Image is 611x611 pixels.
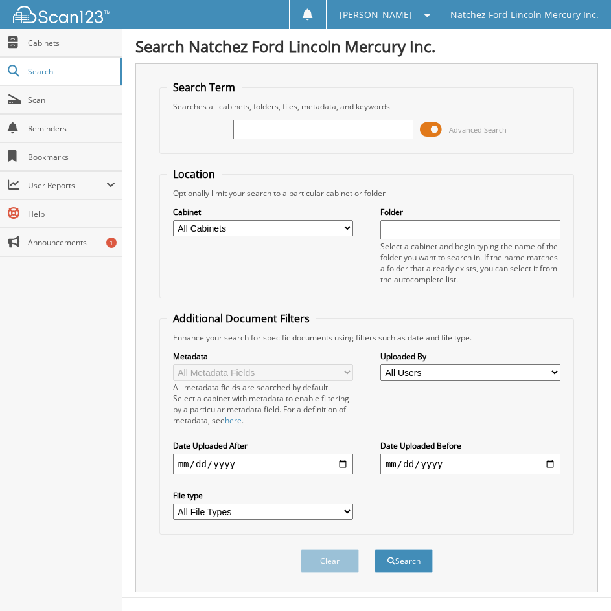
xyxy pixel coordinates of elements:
[380,351,560,362] label: Uploaded By
[167,311,316,326] legend: Additional Document Filters
[167,188,568,199] div: Optionally limit your search to a particular cabinet or folder
[340,11,412,19] span: [PERSON_NAME]
[28,94,115,106] span: Scan
[375,549,433,573] button: Search
[173,454,353,474] input: start
[173,351,353,362] label: Metadata
[13,6,110,23] img: scan123-logo-white.svg
[167,101,568,112] div: Searches all cabinets, folders, files, metadata, and keywords
[173,206,353,217] label: Cabinet
[167,332,568,343] div: Enhance your search for specific documents using filters such as date and file type.
[380,440,560,451] label: Date Uploaded Before
[28,66,113,77] span: Search
[106,238,117,248] div: 1
[380,454,560,474] input: end
[449,125,507,135] span: Advanced Search
[301,549,359,573] button: Clear
[28,123,115,134] span: Reminders
[28,38,115,49] span: Cabinets
[167,80,242,94] legend: Search Term
[135,36,598,57] h1: Search Natchez Ford Lincoln Mercury Inc.
[173,490,353,501] label: File type
[380,241,560,285] div: Select a cabinet and begin typing the name of the folder you want to search in. If the name match...
[380,206,560,217] label: Folder
[28,208,115,219] span: Help
[167,167,222,181] legend: Location
[28,180,106,191] span: User Reports
[28,237,115,248] span: Announcements
[173,440,353,451] label: Date Uploaded After
[225,415,242,426] a: here
[450,11,599,19] span: Natchez Ford Lincoln Mercury Inc.
[173,382,353,426] div: All metadata fields are searched by default. Select a cabinet with metadata to enable filtering b...
[28,151,115,162] span: Bookmarks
